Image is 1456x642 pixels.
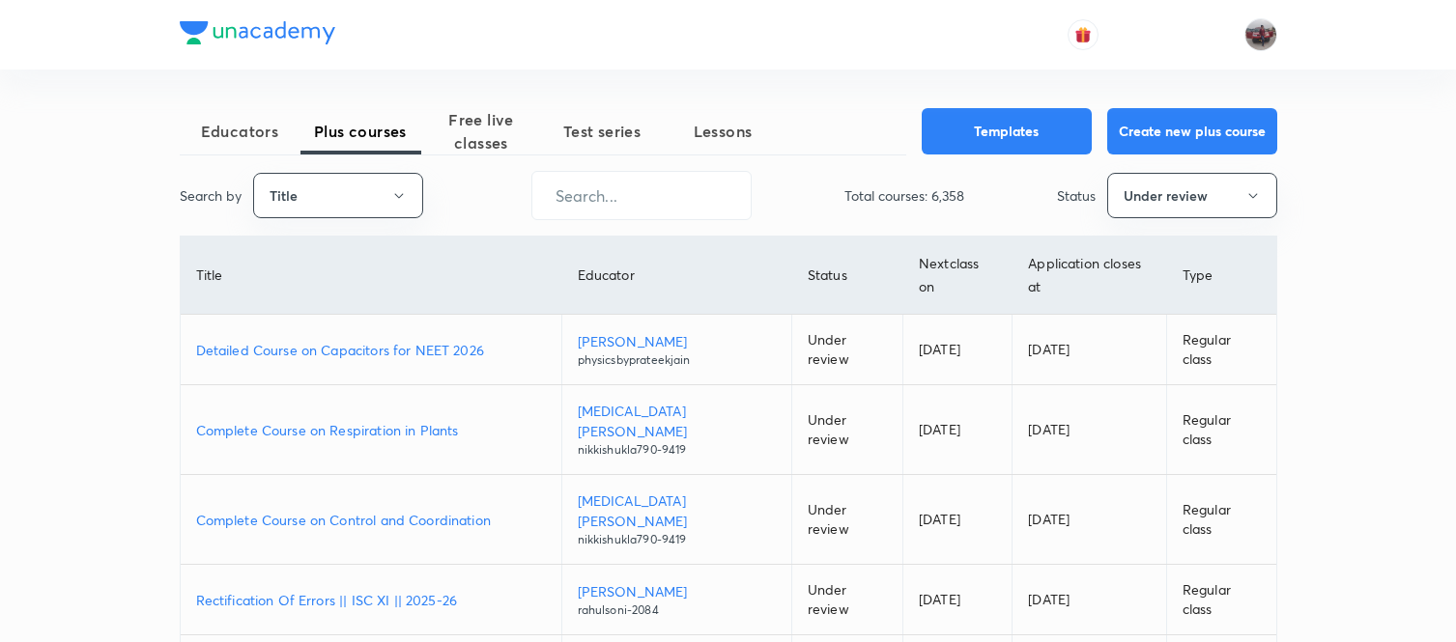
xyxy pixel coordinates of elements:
td: Regular class [1166,565,1275,635]
td: [DATE] [903,315,1013,385]
span: Plus courses [300,120,421,143]
p: Total courses: 6,358 [844,185,964,206]
span: Lessons [663,120,784,143]
a: Detailed Course on Capacitors for NEET 2026 [196,340,546,360]
td: [DATE] [903,565,1013,635]
th: Next class on [903,237,1013,315]
input: Search... [532,171,751,220]
td: Regular class [1166,315,1275,385]
p: [MEDICAL_DATA][PERSON_NAME] [578,401,776,441]
span: Educators [180,120,300,143]
td: Under review [791,315,902,385]
th: Application closes at [1013,237,1167,315]
th: Type [1166,237,1275,315]
p: [PERSON_NAME] [578,581,776,601]
td: Regular class [1166,475,1275,565]
a: [PERSON_NAME]physicsbyprateekjain [578,331,776,369]
a: Complete Course on Control and Coordination [196,510,546,530]
th: Status [791,237,902,315]
p: Search by [180,185,242,206]
span: Test series [542,120,663,143]
th: Educator [561,237,791,315]
button: avatar [1068,19,1099,50]
p: [PERSON_NAME] [578,331,776,351]
img: amirhussain Hussain [1244,18,1277,51]
button: Templates [922,108,1092,154]
td: Under review [791,475,902,565]
p: rahulsoni-2084 [578,601,776,619]
img: avatar [1074,26,1092,43]
td: [DATE] [903,475,1013,565]
th: Title [181,237,562,315]
a: Complete Course on Respiration in Plants [196,420,546,440]
a: [PERSON_NAME]rahulsoni-2084 [578,581,776,619]
button: Title [253,173,423,218]
td: [DATE] [1013,385,1167,475]
p: physicsbyprateekjain [578,351,776,369]
span: Free live classes [421,108,542,154]
button: Create new plus course [1107,108,1277,154]
img: Company Logo [180,21,335,44]
td: [DATE] [903,385,1013,475]
p: [MEDICAL_DATA][PERSON_NAME] [578,490,776,531]
td: [DATE] [1013,315,1167,385]
a: Company Logo [180,21,335,49]
td: [DATE] [1013,565,1167,635]
button: Under review [1107,173,1277,218]
a: Rectification Of Errors || ISC XI || 2025-26 [196,590,546,610]
a: [MEDICAL_DATA][PERSON_NAME]nikkishukla790-9419 [578,401,776,459]
p: Status [1057,185,1096,206]
td: Under review [791,385,902,475]
a: [MEDICAL_DATA][PERSON_NAME]nikkishukla790-9419 [578,490,776,548]
td: [DATE] [1013,475,1167,565]
td: Regular class [1166,385,1275,475]
td: Under review [791,565,902,635]
p: nikkishukla790-9419 [578,531,776,548]
p: nikkishukla790-9419 [578,441,776,459]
